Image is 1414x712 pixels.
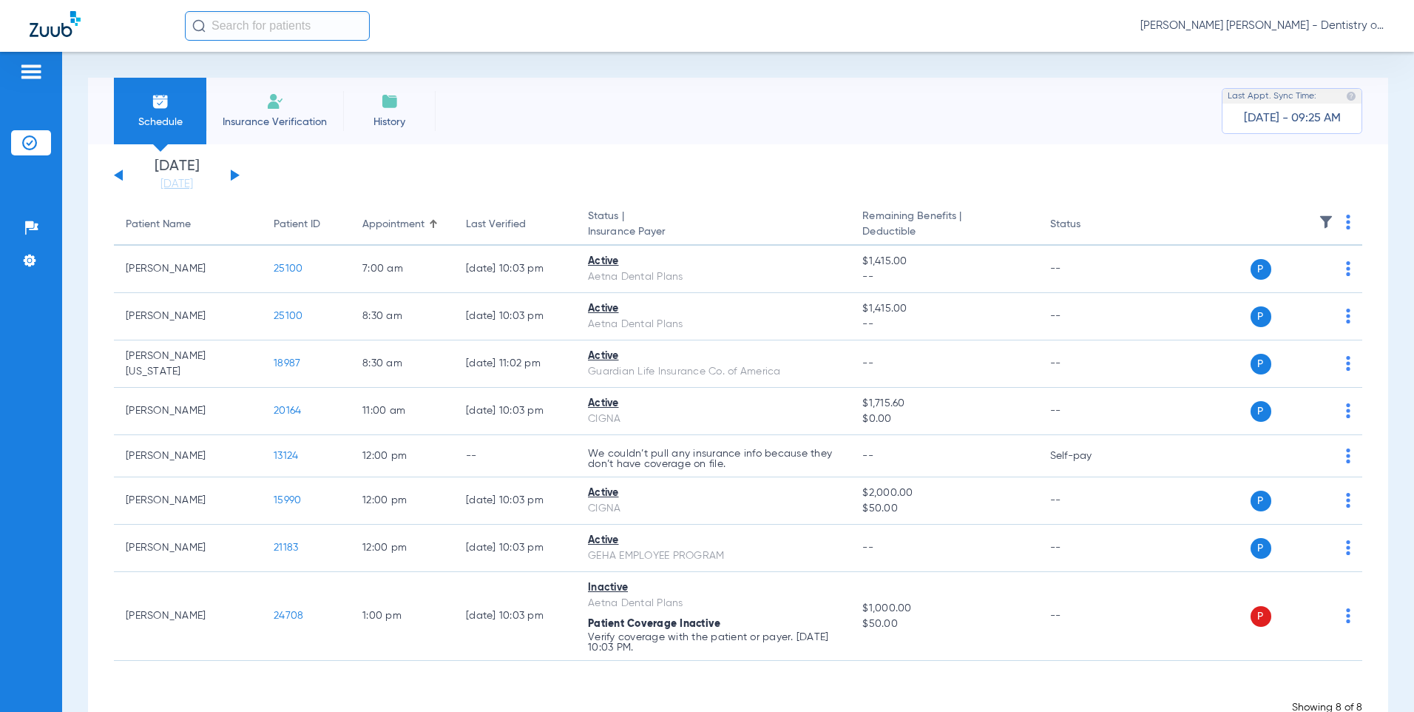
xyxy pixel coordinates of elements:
td: [PERSON_NAME] [114,293,262,340]
td: -- [1038,293,1138,340]
p: Verify coverage with the patient or payer. [DATE] 10:03 PM. [588,632,839,653]
img: Search Icon [192,19,206,33]
span: $2,000.00 [862,486,1026,501]
td: Self-pay [1038,435,1138,477]
td: [PERSON_NAME] [114,435,262,477]
span: P [1251,306,1271,327]
img: group-dot-blue.svg [1346,403,1350,418]
span: -- [862,543,873,553]
div: Active [588,486,839,501]
td: -- [454,435,576,477]
div: Patient ID [274,217,339,232]
div: Aetna Dental Plans [588,317,839,332]
iframe: Chat Widget [1340,641,1414,712]
div: Patient Name [126,217,250,232]
div: Inactive [588,580,839,596]
td: 12:00 PM [351,435,454,477]
div: Aetna Dental Plans [588,269,839,285]
span: P [1251,259,1271,280]
td: 1:00 PM [351,572,454,661]
td: -- [1038,525,1138,572]
img: filter.svg [1319,215,1333,229]
img: History [381,93,399,110]
img: Schedule [152,93,169,110]
span: $1,415.00 [862,301,1026,317]
span: Patient Coverage Inactive [588,619,720,629]
td: [DATE] 10:03 PM [454,572,576,661]
td: [DATE] 10:03 PM [454,477,576,525]
span: -- [862,317,1026,332]
img: group-dot-blue.svg [1346,261,1350,276]
input: Search for patients [185,11,370,41]
img: group-dot-blue.svg [1346,356,1350,371]
td: 7:00 AM [351,246,454,293]
img: Manual Insurance Verification [266,93,284,110]
div: CIGNA [588,501,839,517]
span: 20164 [274,406,301,416]
span: History [354,115,424,130]
div: Last Verified [466,217,564,232]
div: Patient ID [274,217,320,232]
div: Active [588,301,839,317]
div: Last Verified [466,217,526,232]
span: Last Appt. Sync Time: [1228,89,1316,104]
td: 11:00 AM [351,388,454,435]
span: 25100 [274,311,302,321]
td: [DATE] 11:02 PM [454,340,576,388]
span: $1,415.00 [862,254,1026,269]
td: -- [1038,477,1138,525]
img: group-dot-blue.svg [1346,540,1350,555]
img: group-dot-blue.svg [1346,215,1350,229]
td: -- [1038,388,1138,435]
span: P [1251,491,1271,511]
img: group-dot-blue.svg [1346,493,1350,508]
td: 12:00 PM [351,525,454,572]
span: -- [862,269,1026,285]
span: 13124 [274,451,298,461]
td: -- [1038,572,1138,661]
span: 15990 [274,495,301,506]
td: 12:00 PM [351,477,454,525]
img: last sync help info [1346,91,1356,101]
img: group-dot-blue.svg [1346,608,1350,623]
span: Schedule [125,115,195,130]
span: $1,715.60 [862,396,1026,412]
li: [DATE] [132,159,221,192]
span: $50.00 [862,501,1026,517]
img: Zuub Logo [30,11,81,37]
td: [DATE] 10:03 PM [454,293,576,340]
td: -- [1038,246,1138,293]
div: Aetna Dental Plans [588,596,839,611]
span: P [1251,401,1271,422]
span: Deductible [862,224,1026,240]
span: $50.00 [862,617,1026,632]
span: P [1251,538,1271,559]
td: [PERSON_NAME] [114,525,262,572]
td: [PERSON_NAME] [114,246,262,293]
span: $0.00 [862,412,1026,427]
td: 8:30 AM [351,340,454,388]
div: CIGNA [588,412,839,427]
span: -- [862,451,873,461]
span: P [1251,354,1271,375]
div: Appointment [362,217,442,232]
span: 25100 [274,263,302,274]
div: Appointment [362,217,424,232]
span: Insurance Payer [588,224,839,240]
span: 24708 [274,611,303,621]
div: Active [588,533,839,548]
span: P [1251,606,1271,627]
td: [DATE] 10:03 PM [454,246,576,293]
td: [DATE] 10:03 PM [454,525,576,572]
span: [DATE] - 09:25 AM [1244,111,1341,126]
td: [PERSON_NAME] [114,388,262,435]
span: Insurance Verification [217,115,332,130]
div: GEHA EMPLOYEE PROGRAM [588,548,839,564]
a: [DATE] [132,177,221,192]
span: 18987 [274,358,300,369]
div: Active [588,254,839,269]
img: hamburger-icon [19,63,43,81]
span: [PERSON_NAME] [PERSON_NAME] - Dentistry of [GEOGRAPHIC_DATA] [1140,19,1384,33]
td: [PERSON_NAME][US_STATE] [114,340,262,388]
